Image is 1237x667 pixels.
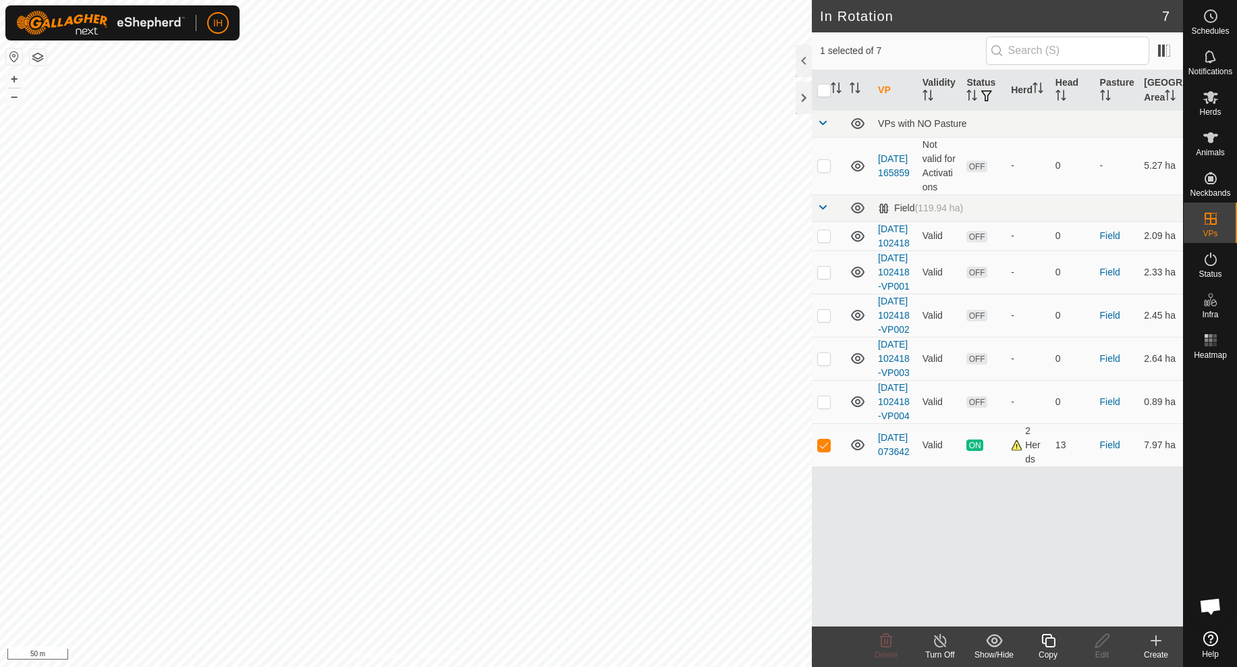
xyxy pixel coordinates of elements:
[1050,250,1095,294] td: 0
[1011,159,1045,173] div: -
[1050,70,1095,111] th: Head
[1190,189,1230,197] span: Neckbands
[917,250,962,294] td: Valid
[1129,649,1183,661] div: Create
[1033,84,1043,95] p-sorticon: Activate to sort
[878,203,963,214] div: Field
[1011,424,1045,466] div: 2 Herds
[1050,380,1095,423] td: 0
[1138,294,1183,337] td: 2.45 ha
[878,223,910,248] a: [DATE] 102418
[917,137,962,194] td: Not valid for Activations
[1199,108,1221,116] span: Herds
[1190,586,1231,626] a: Open chat
[917,70,962,111] th: Validity
[1199,270,1221,278] span: Status
[1095,137,1139,194] td: -
[873,70,917,111] th: VP
[1196,149,1225,157] span: Animals
[967,649,1021,661] div: Show/Hide
[878,382,910,421] a: [DATE] 102418-VP004
[1194,351,1227,359] span: Heatmap
[16,11,185,35] img: Gallagher Logo
[1095,70,1139,111] th: Pasture
[30,49,46,65] button: Map Layers
[1202,311,1218,319] span: Infra
[1011,352,1045,366] div: -
[831,84,842,95] p-sorticon: Activate to sort
[966,267,987,278] span: OFF
[6,88,22,105] button: –
[1006,70,1050,111] th: Herd
[1100,353,1120,364] a: Field
[966,310,987,321] span: OFF
[1203,230,1217,238] span: VPs
[1184,626,1237,664] a: Help
[966,231,987,242] span: OFF
[1191,27,1229,35] span: Schedules
[961,70,1006,111] th: Status
[1138,380,1183,423] td: 0.89 ha
[820,8,1162,24] h2: In Rotation
[1162,6,1170,26] span: 7
[820,44,986,58] span: 1 selected of 7
[1011,309,1045,323] div: -
[1100,230,1120,241] a: Field
[1021,649,1075,661] div: Copy
[1050,221,1095,250] td: 0
[1075,649,1129,661] div: Edit
[1202,650,1219,658] span: Help
[878,296,910,335] a: [DATE] 102418-VP002
[878,432,910,457] a: [DATE] 073642
[913,649,967,661] div: Turn Off
[875,650,898,660] span: Delete
[917,423,962,466] td: Valid
[966,396,987,408] span: OFF
[213,16,223,30] span: IH
[986,36,1149,65] input: Search (S)
[966,353,987,365] span: OFF
[1011,265,1045,279] div: -
[878,252,910,292] a: [DATE] 102418-VP001
[6,49,22,65] button: Reset Map
[850,84,860,95] p-sorticon: Activate to sort
[1138,423,1183,466] td: 7.97 ha
[1165,92,1176,103] p-sorticon: Activate to sort
[1100,310,1120,321] a: Field
[917,337,962,380] td: Valid
[878,153,910,178] a: [DATE] 165859
[878,339,910,378] a: [DATE] 102418-VP003
[966,161,987,172] span: OFF
[1100,439,1120,450] a: Field
[1050,423,1095,466] td: 13
[1138,70,1183,111] th: [GEOGRAPHIC_DATA] Area
[1055,92,1066,103] p-sorticon: Activate to sort
[6,71,22,87] button: +
[419,649,459,662] a: Contact Us
[878,118,1178,129] div: VPs with NO Pasture
[1138,250,1183,294] td: 2.33 ha
[1011,395,1045,409] div: -
[1100,267,1120,277] a: Field
[1050,337,1095,380] td: 0
[1138,137,1183,194] td: 5.27 ha
[1011,229,1045,243] div: -
[1188,68,1232,76] span: Notifications
[353,649,404,662] a: Privacy Policy
[917,221,962,250] td: Valid
[1100,396,1120,407] a: Field
[1100,92,1111,103] p-sorticon: Activate to sort
[1138,337,1183,380] td: 2.64 ha
[1138,221,1183,250] td: 2.09 ha
[966,439,983,451] span: ON
[914,203,963,213] span: (119.94 ha)
[966,92,977,103] p-sorticon: Activate to sort
[1050,294,1095,337] td: 0
[923,92,933,103] p-sorticon: Activate to sort
[917,380,962,423] td: Valid
[1050,137,1095,194] td: 0
[917,294,962,337] td: Valid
